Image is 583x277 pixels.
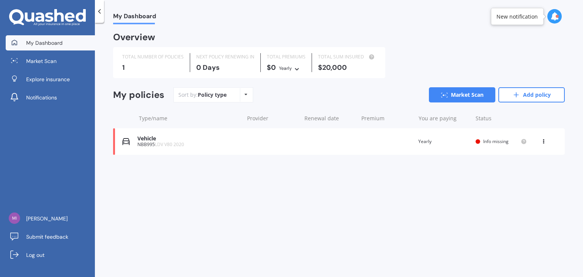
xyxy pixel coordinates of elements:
a: Market Scan [6,54,95,69]
span: [PERSON_NAME] [26,215,68,222]
div: My policies [113,90,164,101]
span: My Dashboard [113,13,156,23]
a: Add policy [498,87,565,102]
div: $0 [267,64,306,72]
div: 1 [122,64,184,71]
div: New notification [496,13,538,20]
span: LDV V80 2020 [155,141,184,148]
div: Yearly [279,65,292,72]
div: Yearly [418,138,470,145]
span: Info missing [483,138,509,145]
div: Provider [247,115,298,122]
img: Vehicle [122,138,130,145]
div: Sort by: [178,91,227,99]
span: My Dashboard [26,39,63,47]
div: You are paying [419,115,470,122]
div: TOTAL PREMIUMS [267,53,306,61]
a: Notifications [6,90,95,105]
a: Log out [6,247,95,263]
a: [PERSON_NAME] [6,211,95,226]
div: Overview [113,33,155,41]
span: Submit feedback [26,233,68,241]
a: Market Scan [429,87,495,102]
div: Policy type [198,91,227,99]
div: Status [476,115,527,122]
div: TOTAL NUMBER OF POLICIES [122,53,184,61]
a: Explore insurance [6,72,95,87]
div: Type/name [139,115,241,122]
span: Explore insurance [26,76,70,83]
div: 0 Days [196,64,254,71]
div: Renewal date [304,115,356,122]
span: Log out [26,251,44,259]
div: Premium [361,115,413,122]
div: TOTAL SUM INSURED [318,53,376,61]
div: NBB995 [137,142,240,147]
div: $20,000 [318,64,376,71]
img: 2d11650bf90c5ceef4c32143dec648aa [9,212,20,224]
span: Notifications [26,94,57,101]
div: NEXT POLICY RENEWING IN [196,53,254,61]
div: Vehicle [137,135,240,142]
a: My Dashboard [6,35,95,50]
a: Submit feedback [6,229,95,244]
span: Market Scan [26,57,57,65]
